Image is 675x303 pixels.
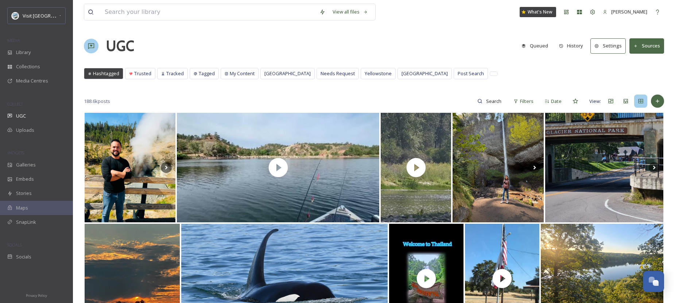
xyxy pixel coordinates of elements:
span: Filters [520,98,534,105]
a: View all files [329,5,372,19]
button: History [555,39,587,53]
span: My Content [230,70,255,77]
img: Late photo dump because real life caught up fast 😅 Washington, Oregon, Alaska & Canada — seals, e... [453,113,543,222]
span: Post Search [458,70,484,77]
a: Privacy Policy [26,291,47,299]
a: [PERSON_NAME] [599,5,651,19]
span: Embeds [16,176,34,183]
span: Tracked [166,70,184,77]
span: Hashtagged [93,70,119,77]
span: Visit [GEOGRAPHIC_DATA] Parks [23,12,93,19]
span: Library [16,49,31,56]
img: thumbnail [177,113,379,222]
span: Privacy Policy [26,293,47,298]
span: UGC [16,112,26,119]
a: Queued [518,39,555,53]
a: What's New [520,7,556,17]
span: Tagged [199,70,215,77]
input: Search your library [101,4,316,20]
span: Stories [16,190,32,197]
span: 188.6k posts [84,98,110,105]
img: download.png [12,12,19,19]
img: thumbnail [381,113,451,222]
span: Needs Request [321,70,355,77]
span: SnapLink [16,219,36,226]
span: Collections [16,63,40,70]
span: Uploads [16,127,34,134]
span: [PERSON_NAME] [611,8,647,15]
span: Date [551,98,562,105]
img: Purdy Lady, Dickhead, and I took the Going to the Sun Road through Glacier National Park today. T... [545,113,663,222]
span: Trusted [134,70,151,77]
button: Sources [629,38,664,53]
span: [GEOGRAPHIC_DATA] [401,70,448,77]
span: [GEOGRAPHIC_DATA] [264,70,311,77]
button: Settings [590,38,626,53]
span: View: [589,98,601,105]
img: Geisers de Yellowstone! 🌋💧 Você sabia que o Parque Nacional de Yellowstone é lar de mais de 10.00... [85,113,175,222]
span: SOCIALS [7,242,22,248]
span: Galleries [16,161,36,168]
span: MEDIA [7,38,20,43]
a: Settings [590,38,629,53]
input: Search [482,94,506,108]
a: UGC [106,35,134,57]
span: WIDGETS [7,150,24,156]
a: History [555,39,591,53]
button: Open Chat [643,271,664,292]
span: Yellowstone [365,70,392,77]
span: Socials [16,253,31,260]
span: Media Centres [16,77,48,84]
button: Queued [518,39,552,53]
span: COLLECT [7,101,23,107]
span: Maps [16,204,28,211]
